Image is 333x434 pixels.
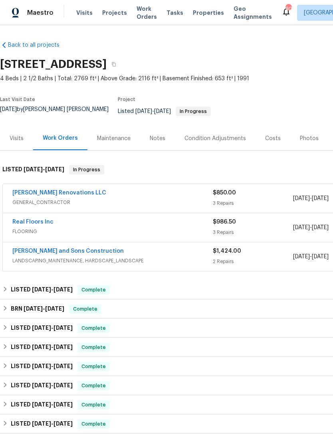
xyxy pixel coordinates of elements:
div: Condition Adjustments [184,135,246,143]
span: - [24,306,64,311]
span: [DATE] [24,166,43,172]
span: [DATE] [54,402,73,407]
div: Visits [10,135,24,143]
span: In Progress [176,109,210,114]
span: - [135,109,171,114]
span: Complete [78,343,109,351]
div: 90 [285,5,291,13]
a: Real Floors Inc [12,219,54,225]
span: Geo Assignments [234,5,272,21]
span: [DATE] [32,382,51,388]
span: - [32,344,73,350]
a: [PERSON_NAME] and Sons Construction [12,248,124,254]
span: [DATE] [54,363,73,369]
div: Photos [300,135,319,143]
div: Maintenance [97,135,131,143]
span: - [293,224,329,232]
h6: BRN [11,304,64,314]
span: [DATE] [135,109,152,114]
span: - [32,421,73,426]
span: [DATE] [54,344,73,350]
span: Complete [78,286,109,294]
h6: LISTED [11,323,73,333]
div: 2 Repairs [213,258,293,266]
span: - [32,402,73,407]
span: [DATE] [32,325,51,331]
h6: LISTED [2,165,64,174]
span: - [293,194,329,202]
span: [DATE] [32,363,51,369]
span: Complete [78,363,109,371]
h6: LISTED [11,400,73,410]
span: [DATE] [32,402,51,407]
span: [DATE] [45,306,64,311]
span: Complete [78,420,109,428]
span: [DATE] [293,254,310,260]
span: $850.00 [213,190,236,196]
h6: LISTED [11,381,73,390]
span: Complete [78,324,109,332]
span: [DATE] [312,225,329,230]
span: $1,424.00 [213,248,241,254]
span: [DATE] [293,196,310,201]
span: GENERAL_CONTRACTOR [12,198,213,206]
span: FLOORING [12,228,213,236]
div: Work Orders [43,134,78,142]
span: - [32,363,73,369]
h6: LISTED [11,362,73,371]
span: [DATE] [293,225,310,230]
span: [DATE] [54,421,73,426]
span: Visits [76,9,93,17]
span: Maestro [27,9,54,17]
div: Notes [150,135,165,143]
span: [DATE] [312,254,329,260]
span: - [32,287,73,292]
div: 3 Repairs [213,199,293,207]
a: [PERSON_NAME] Renovations LLC [12,190,106,196]
span: [DATE] [32,421,51,426]
span: In Progress [70,166,103,174]
span: [DATE] [32,287,51,292]
span: - [32,325,73,331]
div: Costs [265,135,281,143]
span: - [293,253,329,261]
span: [DATE] [154,109,171,114]
span: Listed [118,109,211,114]
span: Properties [193,9,224,17]
span: [DATE] [54,287,73,292]
span: [DATE] [312,196,329,201]
span: [DATE] [54,325,73,331]
span: Tasks [166,10,183,16]
h6: LISTED [11,343,73,352]
div: 3 Repairs [213,228,293,236]
span: [DATE] [54,382,73,388]
span: [DATE] [24,306,43,311]
span: - [32,382,73,388]
button: Copy Address [107,57,121,71]
span: Work Orders [137,5,157,21]
h6: LISTED [11,285,73,295]
span: Complete [78,382,109,390]
span: Projects [102,9,127,17]
span: LANDSCAPING_MAINTENANCE, HARDSCAPE_LANDSCAPE [12,257,213,265]
span: $986.50 [213,219,236,225]
span: [DATE] [32,344,51,350]
span: Complete [70,305,101,313]
span: [DATE] [45,166,64,172]
h6: LISTED [11,419,73,429]
span: Project [118,97,135,102]
span: Complete [78,401,109,409]
span: - [24,166,64,172]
